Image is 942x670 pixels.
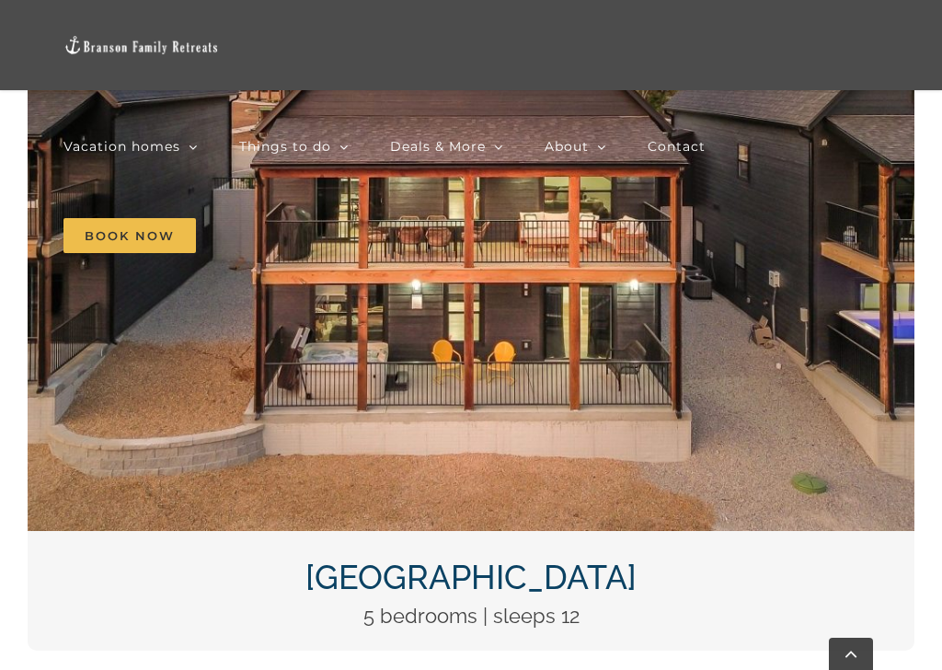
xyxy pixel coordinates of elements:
p: 5 bedrooms | sleeps 12 [72,600,870,632]
nav: Main Menu Sticky [63,101,879,281]
a: Things to do [239,101,349,191]
span: Contact [648,140,706,153]
span: About [545,140,589,153]
a: Vacation homes [63,101,198,191]
span: Vacation homes [63,140,180,153]
img: Branson Family Retreats Logo [63,35,220,56]
span: Book Now [63,218,196,253]
span: Things to do [239,140,331,153]
a: Deals & More [390,101,503,191]
a: [GEOGRAPHIC_DATA] [305,558,637,596]
a: About [545,101,606,191]
a: Contact [648,101,706,191]
span: Deals & More [390,140,486,153]
a: Book Now [63,191,196,282]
